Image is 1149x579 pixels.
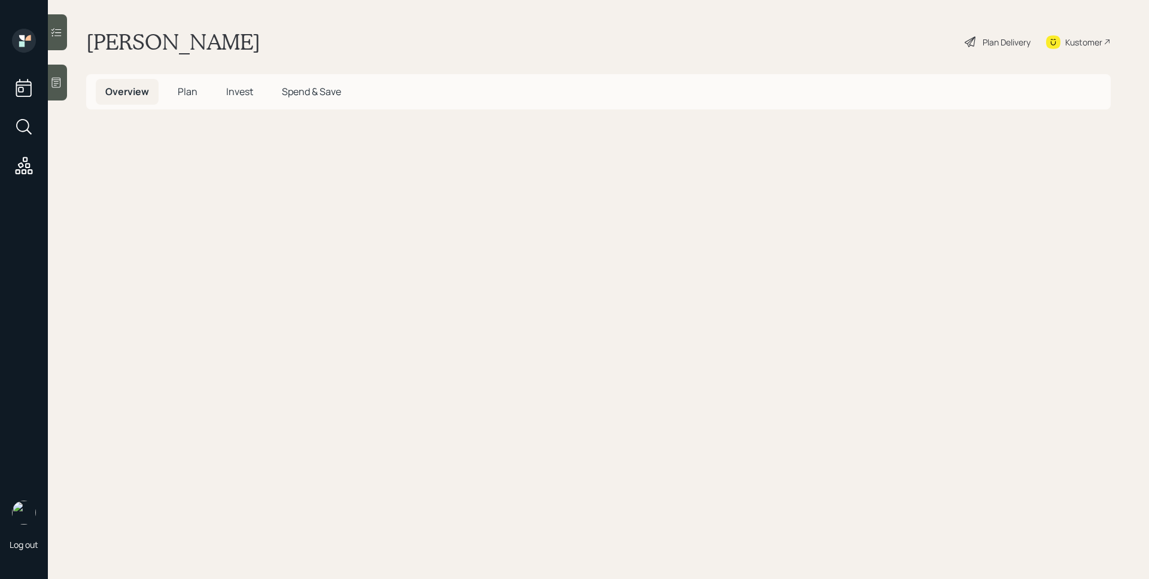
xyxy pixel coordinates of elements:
[282,85,341,98] span: Spend & Save
[178,85,197,98] span: Plan
[10,539,38,550] div: Log out
[1065,36,1102,48] div: Kustomer
[226,85,253,98] span: Invest
[105,85,149,98] span: Overview
[12,501,36,525] img: james-distasi-headshot.png
[983,36,1031,48] div: Plan Delivery
[86,29,260,55] h1: [PERSON_NAME]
